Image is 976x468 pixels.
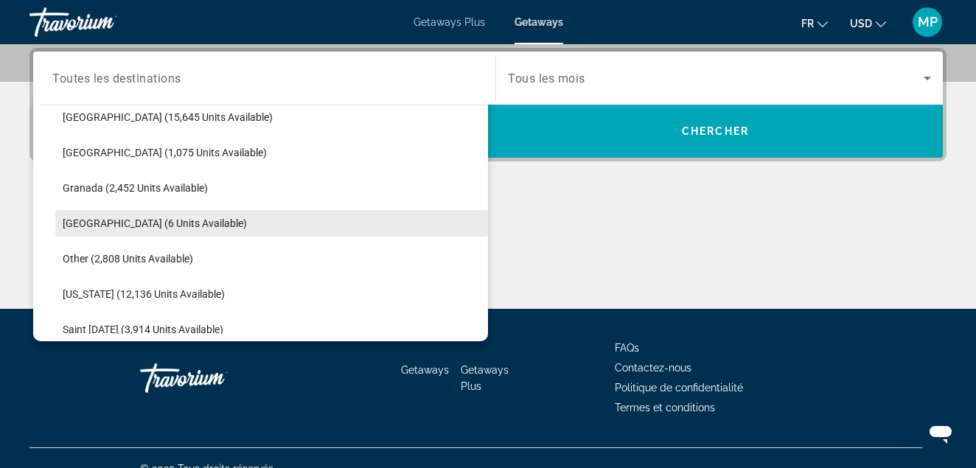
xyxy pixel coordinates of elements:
[55,316,488,343] button: Saint [DATE] (3,914 units available)
[140,356,287,400] a: Travorium
[615,402,715,413] a: Termes et conditions
[33,52,943,158] div: Search widget
[63,217,247,229] span: [GEOGRAPHIC_DATA] (6 units available)
[508,71,585,85] span: Tous les mois
[55,281,488,307] button: [US_STATE] (12,136 units available)
[52,71,181,85] span: Toutes les destinations
[850,18,872,29] span: USD
[615,362,691,374] a: Contactez-nous
[55,104,488,130] button: [GEOGRAPHIC_DATA] (15,645 units available)
[55,245,488,272] button: Other (2,808 units available)
[850,13,886,34] button: Change currency
[29,3,177,41] a: Travorium
[55,210,488,237] button: [GEOGRAPHIC_DATA] (6 units available)
[615,342,639,354] a: FAQs
[515,16,563,28] a: Getaways
[63,288,225,300] span: [US_STATE] (12,136 units available)
[908,7,947,38] button: User Menu
[55,139,488,166] button: [GEOGRAPHIC_DATA] (1,075 units available)
[615,382,743,394] a: Politique de confidentialité
[918,15,938,29] span: MP
[917,409,964,456] iframe: Bouton de lancement de la fenêtre de messagerie
[401,364,449,376] a: Getaways
[63,111,273,123] span: [GEOGRAPHIC_DATA] (15,645 units available)
[63,182,208,194] span: Granada (2,452 units available)
[414,16,485,28] a: Getaways Plus
[55,175,488,201] button: Granada (2,452 units available)
[682,125,749,137] span: Chercher
[488,105,943,158] button: Chercher
[63,147,267,158] span: [GEOGRAPHIC_DATA] (1,075 units available)
[461,364,509,392] a: Getaways Plus
[63,253,193,265] span: Other (2,808 units available)
[801,13,828,34] button: Change language
[63,324,223,335] span: Saint [DATE] (3,914 units available)
[801,18,814,29] span: fr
